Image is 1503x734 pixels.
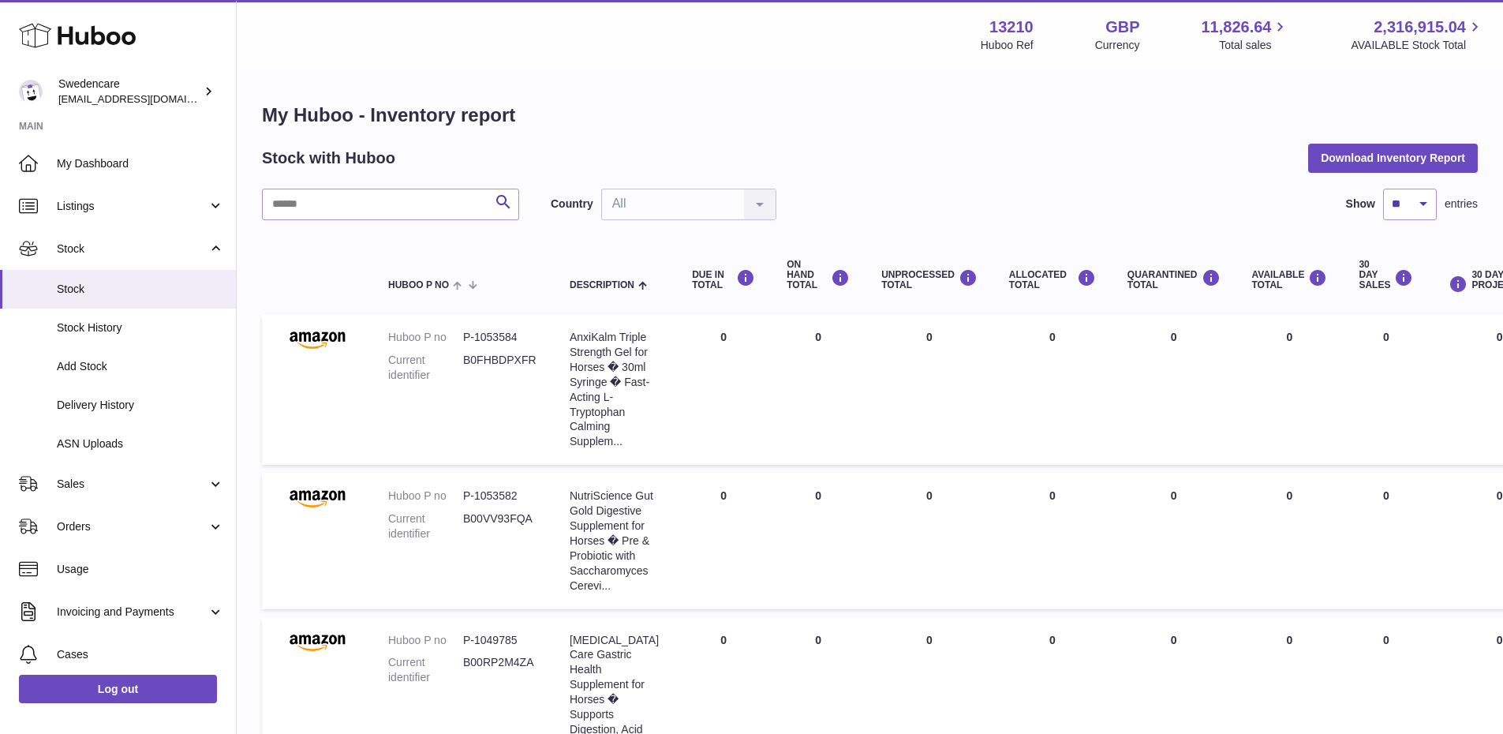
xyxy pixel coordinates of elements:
[771,473,866,609] td: 0
[388,353,463,383] dt: Current identifier
[1127,269,1221,290] div: QUARANTINED Total
[1236,314,1344,465] td: 0
[388,511,463,541] dt: Current identifier
[1171,331,1177,343] span: 0
[463,655,538,685] dd: B00RP2M4ZA
[388,489,463,504] dt: Huboo P no
[57,519,208,534] span: Orders
[278,489,357,507] img: product image
[1095,38,1140,53] div: Currency
[787,260,850,291] div: ON HAND Total
[57,605,208,620] span: Invoicing and Payments
[1445,197,1478,212] span: entries
[463,633,538,648] dd: P-1049785
[1374,17,1466,38] span: 2,316,915.04
[866,473,993,609] td: 0
[278,330,357,349] img: product image
[1351,38,1484,53] span: AVAILABLE Stock Total
[57,320,224,335] span: Stock History
[989,17,1034,38] strong: 13210
[57,562,224,577] span: Usage
[57,359,224,374] span: Add Stock
[570,330,660,449] div: AnxiKalm Triple Strength Gel for Horses � 30ml Syringe � Fast-Acting L-Tryptophan Calming Supplem...
[463,353,538,383] dd: B0FHBDPXFR
[866,314,993,465] td: 0
[57,199,208,214] span: Listings
[57,436,224,451] span: ASN Uploads
[57,282,224,297] span: Stock
[262,148,395,169] h2: Stock with Huboo
[1343,473,1429,609] td: 0
[58,77,200,107] div: Swedencare
[19,80,43,103] img: internalAdmin-13210@internal.huboo.com
[1252,269,1328,290] div: AVAILABLE Total
[57,242,208,257] span: Stock
[1171,489,1177,502] span: 0
[388,633,463,648] dt: Huboo P no
[278,633,357,652] img: product image
[692,269,755,290] div: DUE IN TOTAL
[19,675,217,703] a: Log out
[1201,17,1289,53] a: 11,826.64 Total sales
[57,156,224,171] span: My Dashboard
[1105,17,1139,38] strong: GBP
[57,647,224,662] span: Cases
[463,330,538,345] dd: P-1053584
[388,280,449,290] span: Huboo P no
[1009,269,1096,290] div: ALLOCATED Total
[676,473,771,609] td: 0
[993,473,1112,609] td: 0
[1201,17,1271,38] span: 11,826.64
[262,103,1478,128] h1: My Huboo - Inventory report
[1219,38,1289,53] span: Total sales
[1346,197,1375,212] label: Show
[388,655,463,685] dt: Current identifier
[388,330,463,345] dt: Huboo P no
[58,92,232,105] span: [EMAIL_ADDRESS][DOMAIN_NAME]
[1171,634,1177,646] span: 0
[463,489,538,504] dd: P-1053582
[981,38,1034,53] div: Huboo Ref
[463,511,538,541] dd: B00VV93FQA
[1359,260,1413,291] div: 30 DAY SALES
[1236,473,1344,609] td: 0
[1351,17,1484,53] a: 2,316,915.04 AVAILABLE Stock Total
[570,489,660,593] div: NutriScience Gut Gold Digestive Supplement for Horses � Pre & Probiotic with Saccharomyces Cerevi...
[1308,144,1478,172] button: Download Inventory Report
[771,314,866,465] td: 0
[551,197,593,212] label: Country
[676,314,771,465] td: 0
[570,280,634,290] span: Description
[57,398,224,413] span: Delivery History
[993,314,1112,465] td: 0
[57,477,208,492] span: Sales
[881,269,978,290] div: UNPROCESSED Total
[1343,314,1429,465] td: 0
